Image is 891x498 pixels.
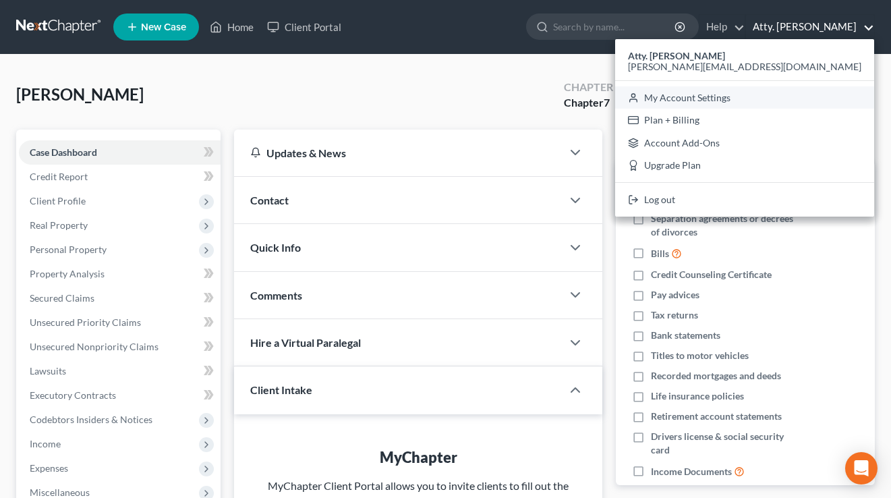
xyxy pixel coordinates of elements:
[615,188,874,211] a: Log out
[564,80,613,95] div: Chapter
[30,487,90,498] span: Miscellaneous
[699,15,745,39] a: Help
[250,289,302,302] span: Comments
[651,308,698,322] span: Tax returns
[651,288,699,302] span: Pay advices
[19,335,221,359] a: Unsecured Nonpriority Claims
[553,14,677,39] input: Search by name...
[30,462,68,474] span: Expenses
[651,212,799,239] span: Separation agreements or decrees of divorces
[651,369,781,383] span: Recorded mortgages and deeds
[651,430,799,457] span: Drivers license & social security card
[651,465,732,478] span: Income Documents
[19,383,221,408] a: Executory Contracts
[30,146,97,158] span: Case Dashboard
[746,15,874,39] a: Atty. [PERSON_NAME]
[615,109,874,132] a: Plan + Billing
[604,96,610,109] span: 7
[628,61,861,72] span: [PERSON_NAME][EMAIL_ADDRESS][DOMAIN_NAME]
[19,310,221,335] a: Unsecured Priority Claims
[250,383,312,396] span: Client Intake
[19,140,221,165] a: Case Dashboard
[260,15,348,39] a: Client Portal
[30,195,86,206] span: Client Profile
[845,452,878,485] div: Open Intercom Messenger
[203,15,260,39] a: Home
[651,349,749,362] span: Titles to motor vehicles
[615,155,874,177] a: Upgrade Plan
[250,146,546,160] div: Updates & News
[30,341,159,352] span: Unsecured Nonpriority Claims
[19,359,221,383] a: Lawsuits
[30,244,107,255] span: Personal Property
[30,365,66,377] span: Lawsuits
[16,84,144,104] span: [PERSON_NAME]
[30,219,88,231] span: Real Property
[651,389,744,403] span: Life insurance policies
[30,292,94,304] span: Secured Claims
[141,22,186,32] span: New Case
[651,247,669,260] span: Bills
[30,389,116,401] span: Executory Contracts
[615,86,874,109] a: My Account Settings
[30,438,61,449] span: Income
[30,414,152,425] span: Codebtors Insiders & Notices
[30,316,141,328] span: Unsecured Priority Claims
[30,171,88,182] span: Credit Report
[628,50,725,61] strong: Atty. [PERSON_NAME]
[19,262,221,286] a: Property Analysis
[30,268,105,279] span: Property Analysis
[19,165,221,189] a: Credit Report
[651,329,720,342] span: Bank statements
[564,95,613,111] div: Chapter
[250,241,301,254] span: Quick Info
[250,336,361,349] span: Hire a Virtual Paralegal
[250,194,289,206] span: Contact
[19,286,221,310] a: Secured Claims
[651,410,782,423] span: Retirement account statements
[261,447,575,468] div: MyChapter
[651,268,772,281] span: Credit Counseling Certificate
[615,132,874,155] a: Account Add-Ons
[615,39,874,217] div: Atty. [PERSON_NAME]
